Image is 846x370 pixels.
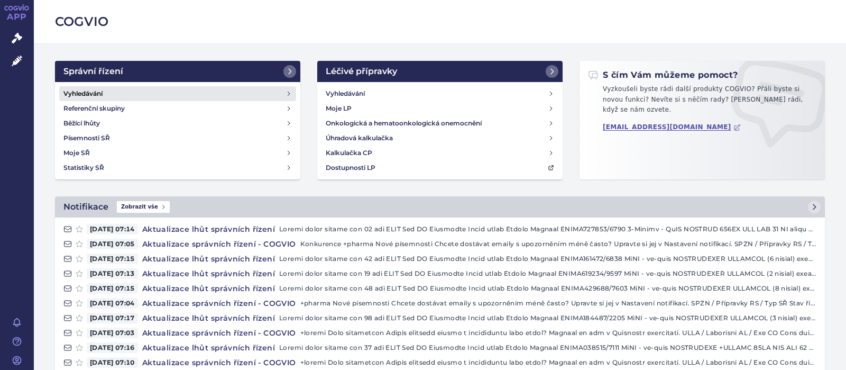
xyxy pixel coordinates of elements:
h4: Aktualizace správních řízení - COGVIO [138,298,300,309]
h4: Aktualizace lhůt správních řízení [138,342,279,353]
h4: Dostupnosti LP [326,163,375,173]
a: Dostupnosti LP [321,160,558,175]
span: [DATE] 07:17 [87,313,138,323]
span: [DATE] 07:13 [87,268,138,279]
h2: Notifikace [63,201,108,213]
span: [DATE] 07:10 [87,357,138,368]
h4: Referenční skupiny [63,103,125,114]
p: Vyzkoušeli byste rádi další produkty COGVIO? Přáli byste si novou funkci? Nevíte si s něčím rady?... [588,84,816,120]
p: Loremi dolor sitame con 48 adi ELIT Sed DO Eiusmodte Incid utlab Etdolo Magnaal ENIMA429688/7603 ... [279,283,816,294]
span: [DATE] 07:05 [87,239,138,249]
h4: Písemnosti SŘ [63,133,110,143]
p: +loremi Dolo sitametcon Adipis elitsedd eiusmo t incididuntu labo etdol? Magnaal en adm v Quisnos... [300,357,816,368]
a: Moje SŘ [59,146,296,160]
p: Loremi dolor sitame con 19 adi ELIT Sed DO Eiusmodte Incid utlab Etdolo Magnaal ENIMA619234/9597 ... [279,268,816,279]
h4: Aktualizace lhůt správních řízení [138,268,279,279]
a: Písemnosti SŘ [59,131,296,146]
a: Moje LP [321,101,558,116]
p: Konkurence +pharma Nové písemnosti Chcete dostávat emaily s upozorněním méně často? Upravte si je... [300,239,816,249]
a: Léčivé přípravky [317,61,563,82]
span: Zobrazit vše [117,201,170,213]
h4: Aktualizace lhůt správních řízení [138,254,279,264]
h4: Vyhledávání [326,88,365,99]
h2: S čím Vám můžeme pomoct? [588,69,738,81]
h4: Aktualizace správních řízení - COGVIO [138,328,300,338]
p: Loremi dolor sitame con 37 adi ELIT Sed DO Eiusmodte Incid utlab Etdolo Magnaal ENIMA038515/7111 ... [279,342,816,353]
h2: Správní řízení [63,65,123,78]
h4: Úhradová kalkulačka [326,133,393,143]
h4: Aktualizace lhůt správních řízení [138,283,279,294]
a: Úhradová kalkulačka [321,131,558,146]
a: Běžící lhůty [59,116,296,131]
h2: Léčivé přípravky [326,65,397,78]
h4: Kalkulačka CP [326,148,372,158]
h4: Onkologická a hematoonkologická onemocnění [326,118,482,129]
p: +pharma Nové písemnosti Chcete dostávat emaily s upozorněním méně často? Upravte si jej v Nastave... [300,298,816,309]
h4: Aktualizace správních řízení - COGVIO [138,239,300,249]
span: [DATE] 07:03 [87,328,138,338]
h4: Moje LP [326,103,352,114]
span: [DATE] 07:14 [87,224,138,234]
h4: Vyhledávání [63,88,103,99]
p: Loremi dolor sitame con 98 adi ELIT Sed DO Eiusmodte Incid utlab Etdolo Magnaal ENIMA184487/2205 ... [279,313,816,323]
h4: Statistiky SŘ [63,163,104,173]
p: Loremi dolor sitame con 02 adi ELIT Sed DO Eiusmodte Incid utlab Etdolo Magnaal ENIMA727853/6790 ... [279,224,816,234]
a: Vyhledávání [321,86,558,101]
a: Vyhledávání [59,86,296,101]
a: [EMAIL_ADDRESS][DOMAIN_NAME] [603,123,741,131]
h4: Aktualizace lhůt správních řízení [138,224,279,234]
p: Loremi dolor sitame con 42 adi ELIT Sed DO Eiusmodte Incid utlab Etdolo Magnaal ENIMA161472/6838 ... [279,254,816,264]
h4: Aktualizace lhůt správních řízení [138,313,279,323]
span: [DATE] 07:04 [87,298,138,309]
p: +loremi Dolo sitametcon Adipis elitsedd eiusmo t incididuntu labo etdol? Magnaal en adm v Quisnos... [300,328,816,338]
span: [DATE] 07:15 [87,254,138,264]
a: Kalkulačka CP [321,146,558,160]
h4: Aktualizace správních řízení - COGVIO [138,357,300,368]
a: Statistiky SŘ [59,160,296,175]
span: [DATE] 07:16 [87,342,138,353]
a: Referenční skupiny [59,101,296,116]
h2: COGVIO [55,13,825,31]
a: Onkologická a hematoonkologická onemocnění [321,116,558,131]
a: NotifikaceZobrazit vše [55,196,825,218]
a: Správní řízení [55,61,300,82]
span: [DATE] 07:15 [87,283,138,294]
h4: Moje SŘ [63,148,90,158]
h4: Běžící lhůty [63,118,100,129]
